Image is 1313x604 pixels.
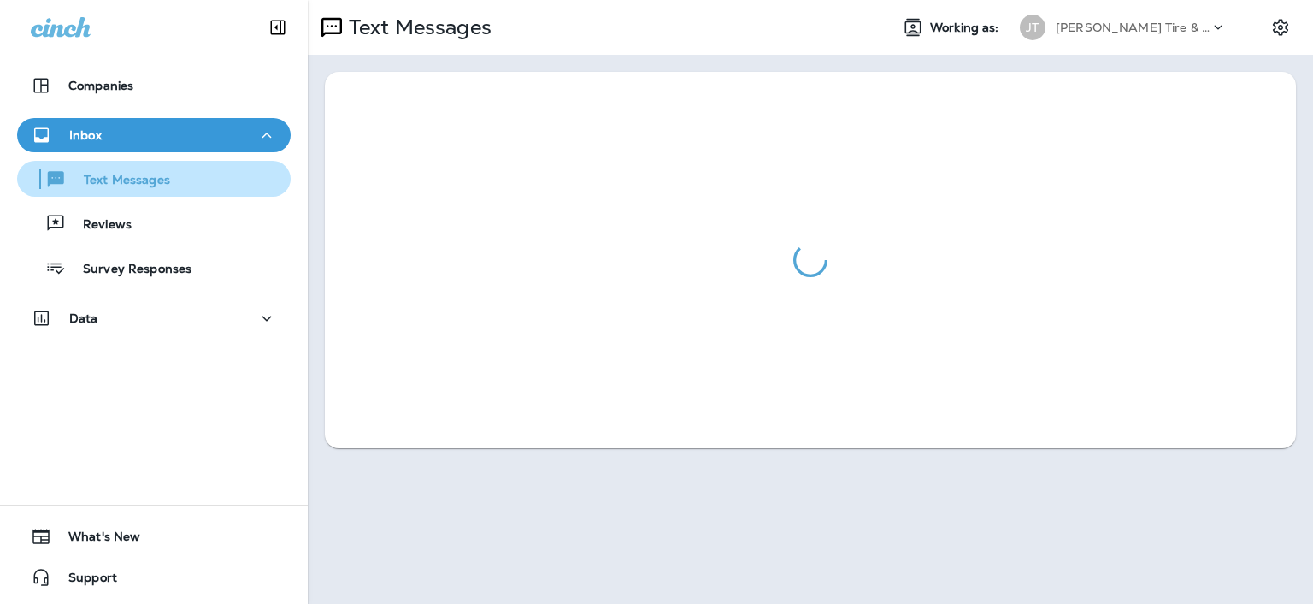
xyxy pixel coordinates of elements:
button: Support [17,560,291,595]
button: Survey Responses [17,250,291,286]
span: Working as: [930,21,1003,35]
p: Data [69,311,98,325]
span: What's New [51,530,140,550]
p: Text Messages [342,15,492,40]
p: Companies [68,79,133,92]
button: Inbox [17,118,291,152]
button: Companies [17,68,291,103]
p: Text Messages [67,173,170,189]
div: JT [1020,15,1045,40]
span: Support [51,571,117,591]
button: Text Messages [17,161,291,197]
button: Data [17,301,291,335]
p: Inbox [69,128,102,142]
button: Reviews [17,205,291,241]
button: Settings [1265,12,1296,43]
button: Collapse Sidebar [254,10,302,44]
button: What's New [17,519,291,554]
p: [PERSON_NAME] Tire & Auto [1056,21,1210,34]
p: Survey Responses [66,262,191,278]
p: Reviews [66,217,132,234]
